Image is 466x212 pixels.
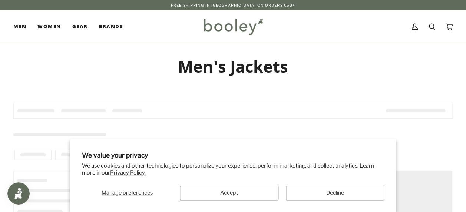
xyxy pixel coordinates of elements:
iframe: Button to open loyalty program pop-up [7,182,30,205]
a: Brands [93,10,129,43]
a: Gear [67,10,93,43]
a: Privacy Policy. [110,169,146,176]
p: We use cookies and other technologies to personalize your experience, perform marketing, and coll... [82,162,384,176]
a: Men [13,10,32,43]
button: Accept [180,186,278,200]
span: Brands [99,23,123,30]
a: Women [32,10,66,43]
span: Women [37,23,61,30]
span: Gear [72,23,88,30]
span: Men [13,23,26,30]
p: Free Shipping in [GEOGRAPHIC_DATA] on Orders €50+ [171,2,295,8]
h2: We value your privacy [82,151,384,159]
span: Manage preferences [102,189,153,196]
button: Manage preferences [82,186,173,200]
button: Decline [286,186,384,200]
img: Booley [201,16,265,37]
h1: Men's Jackets [13,56,453,77]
